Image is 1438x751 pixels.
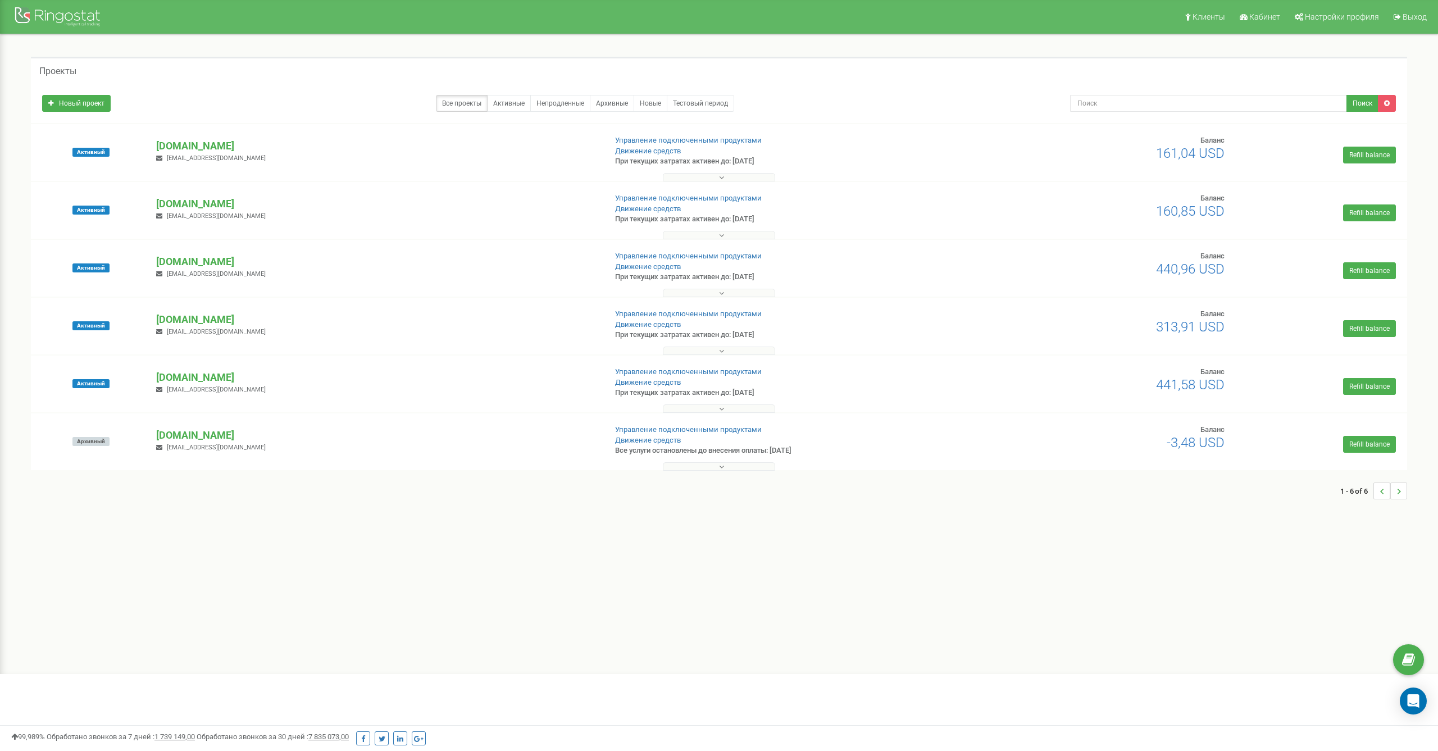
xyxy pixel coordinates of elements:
p: Все услуги остановлены до внесения оплаты: [DATE] [615,445,941,456]
a: Управление подключенными продуктами [615,367,762,376]
p: [DOMAIN_NAME] [156,312,596,327]
a: Refill balance [1343,378,1396,395]
p: [DOMAIN_NAME] [156,197,596,211]
span: Кабинет [1249,12,1280,21]
span: 313,91 USD [1156,319,1225,335]
a: Движение средств [615,204,681,213]
a: Новый проект [42,95,111,112]
p: При текущих затратах активен до: [DATE] [615,330,941,340]
a: Управление подключенными продуктами [615,194,762,202]
p: При текущих затратах активен до: [DATE] [615,214,941,225]
img: Ringostat Logo [14,4,104,31]
span: -3,48 USD [1167,435,1225,450]
span: [EMAIL_ADDRESS][DOMAIN_NAME] [167,212,266,220]
span: [EMAIL_ADDRESS][DOMAIN_NAME] [167,270,266,277]
a: Refill balance [1343,147,1396,163]
span: Настройки профиля [1305,12,1379,21]
span: Баланс [1200,425,1225,434]
a: Движение средств [615,378,681,386]
span: [EMAIL_ADDRESS][DOMAIN_NAME] [167,444,266,451]
span: Баланс [1200,136,1225,144]
p: [DOMAIN_NAME] [156,254,596,269]
a: Refill balance [1343,320,1396,337]
span: Активный [72,206,110,215]
button: Поиск [1346,95,1378,112]
p: При текущих затратах активен до: [DATE] [615,156,941,167]
span: Выход [1403,12,1427,21]
a: Refill balance [1343,262,1396,279]
a: Архивные [590,95,634,112]
span: 440,96 USD [1156,261,1225,277]
span: Баланс [1200,252,1225,260]
a: Все проекты [436,95,488,112]
a: Управление подключенными продуктами [615,309,762,318]
span: Активный [72,379,110,388]
span: Баланс [1200,194,1225,202]
span: 441,58 USD [1156,377,1225,393]
a: Управление подключенными продуктами [615,252,762,260]
p: При текущих затратах активен до: [DATE] [615,388,941,398]
span: Архивный [72,437,110,446]
a: Тестовый период [667,95,734,112]
span: Активный [72,321,110,330]
a: Движение средств [615,262,681,271]
a: Новые [634,95,667,112]
span: Активный [72,263,110,272]
span: 1 - 6 of 6 [1340,483,1373,499]
div: Open Intercom Messenger [1400,688,1427,714]
span: Клиенты [1193,12,1225,21]
nav: ... [1340,471,1407,511]
span: 160,85 USD [1156,203,1225,219]
a: Движение средств [615,320,681,329]
span: [EMAIL_ADDRESS][DOMAIN_NAME] [167,328,266,335]
a: Refill balance [1343,436,1396,453]
p: [DOMAIN_NAME] [156,428,596,443]
p: [DOMAIN_NAME] [156,370,596,385]
p: [DOMAIN_NAME] [156,139,596,153]
span: [EMAIL_ADDRESS][DOMAIN_NAME] [167,154,266,162]
a: Управление подключенными продуктами [615,136,762,144]
span: 161,04 USD [1156,145,1225,161]
p: При текущих затратах активен до: [DATE] [615,272,941,283]
span: Активный [72,148,110,157]
span: Баланс [1200,309,1225,318]
a: Движение средств [615,147,681,155]
input: Поиск [1070,95,1347,112]
a: Движение средств [615,436,681,444]
a: Управление подключенными продуктами [615,425,762,434]
span: [EMAIL_ADDRESS][DOMAIN_NAME] [167,386,266,393]
span: Баланс [1200,367,1225,376]
a: Активные [487,95,531,112]
a: Refill balance [1343,204,1396,221]
a: Непродленные [530,95,590,112]
h5: Проекты [39,66,76,76]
